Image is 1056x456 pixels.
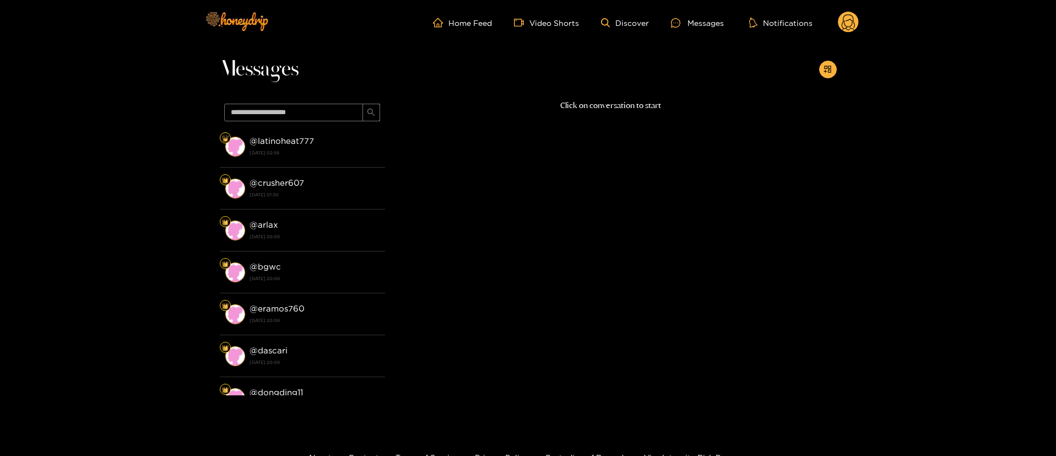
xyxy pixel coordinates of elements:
[433,18,448,28] span: home
[433,18,492,28] a: Home Feed
[250,273,380,283] strong: [DATE] 20:08
[222,219,229,226] img: Fan Level
[250,232,380,242] strong: [DATE] 20:08
[250,136,314,146] strong: @ latinoheat777
[250,178,304,187] strong: @ crusher607
[385,99,837,112] p: Click on conversation to start
[367,108,375,117] span: search
[250,346,288,355] strong: @ dascari
[514,18,529,28] span: video-camera
[225,388,245,408] img: conversation
[225,304,245,324] img: conversation
[250,190,380,200] strong: [DATE] 01:30
[601,18,649,28] a: Discover
[222,345,229,351] img: Fan Level
[222,177,229,184] img: Fan Level
[746,17,816,28] button: Notifications
[222,135,229,142] img: Fan Level
[362,104,380,121] button: search
[514,18,579,28] a: Video Shorts
[225,221,245,240] img: conversation
[225,179,245,199] img: conversation
[225,137,245,157] img: conversation
[220,56,299,83] span: Messages
[671,17,724,29] div: Messages
[222,387,229,393] img: Fan Level
[250,357,380,367] strong: [DATE] 20:08
[225,262,245,282] img: conversation
[250,315,380,325] strong: [DATE] 20:08
[225,346,245,366] img: conversation
[250,262,281,271] strong: @ bgwc
[250,388,303,397] strong: @ dongding11
[250,304,305,313] strong: @ eramos760
[250,148,380,158] strong: [DATE] 02:58
[819,61,837,78] button: appstore-add
[222,261,229,267] img: Fan Level
[824,65,832,74] span: appstore-add
[222,303,229,309] img: Fan Level
[250,220,278,229] strong: @ arlax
